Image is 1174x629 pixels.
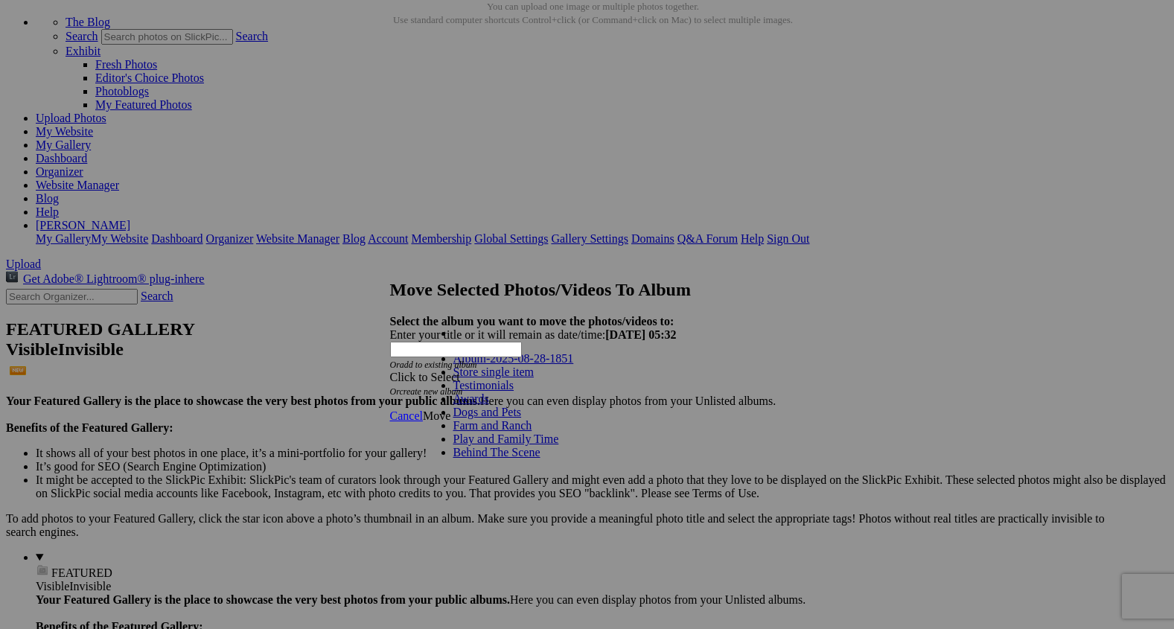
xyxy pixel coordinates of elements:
[390,360,477,370] i: Or
[400,360,477,370] a: add to existing album
[390,328,785,342] div: Enter your title or it will remain as date/time:
[390,386,463,397] i: Or
[390,280,785,300] h2: Move Selected Photos/Videos To Album
[605,328,676,341] b: [DATE] 05:32
[390,371,460,383] span: Click to Select
[423,409,450,422] span: Move
[390,315,674,328] strong: Select the album you want to move the photos/videos to:
[399,386,462,397] a: create new album
[390,409,423,422] a: Cancel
